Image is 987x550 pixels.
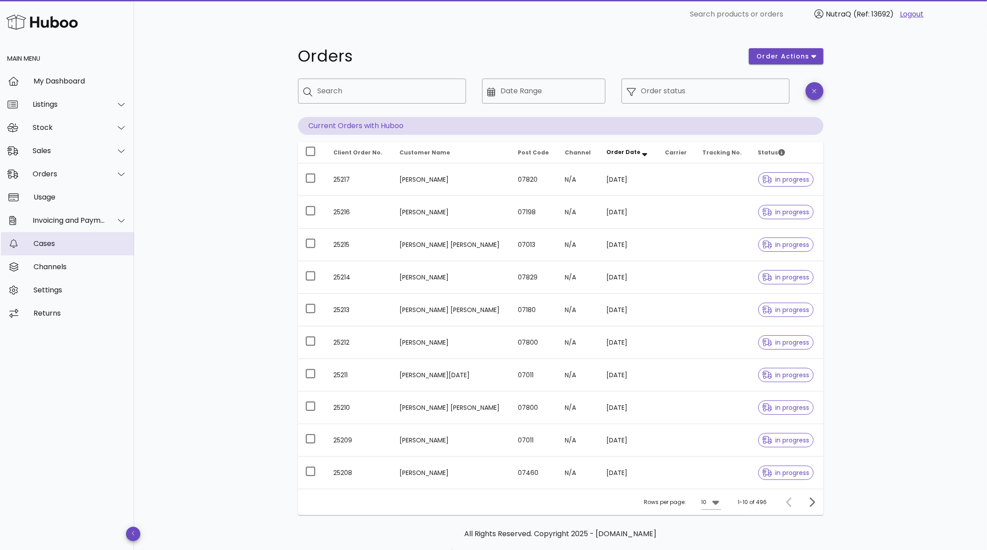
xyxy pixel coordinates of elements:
span: in progress [762,274,810,280]
span: in progress [762,307,810,313]
p: Current Orders with Huboo [298,117,823,135]
button: order actions [749,48,823,64]
td: N/A [558,424,599,457]
th: Carrier [658,142,695,163]
td: [PERSON_NAME] [392,326,511,359]
td: N/A [558,163,599,196]
td: N/A [558,196,599,229]
td: [PERSON_NAME] [PERSON_NAME] [392,294,511,326]
th: Post Code [511,142,558,163]
td: 07011 [511,424,558,457]
div: Listings [33,100,105,108]
td: N/A [558,229,599,261]
span: Order Date [607,148,641,156]
td: N/A [558,457,599,489]
div: Cases [34,239,127,248]
th: Tracking No. [695,142,751,163]
span: NutraQ [826,9,851,19]
th: Order Date: Sorted descending. Activate to remove sorting. [600,142,658,163]
td: 25208 [327,457,392,489]
td: 25215 [327,229,392,261]
span: in progress [762,404,810,411]
span: Customer Name [399,149,450,156]
td: 07013 [511,229,558,261]
td: [DATE] [600,229,658,261]
span: Channel [565,149,591,156]
span: in progress [762,176,810,183]
td: 07180 [511,294,558,326]
td: [PERSON_NAME] [392,424,511,457]
td: N/A [558,392,599,424]
div: Returns [34,309,127,317]
td: [PERSON_NAME] [PERSON_NAME] [392,392,511,424]
td: [DATE] [600,196,658,229]
td: [DATE] [600,261,658,294]
span: order actions [756,52,810,61]
td: 25217 [327,163,392,196]
span: Carrier [665,149,687,156]
td: 07800 [511,392,558,424]
td: 25210 [327,392,392,424]
td: 25212 [327,326,392,359]
th: Client Order No. [327,142,392,163]
span: in progress [762,372,810,378]
span: in progress [762,209,810,215]
td: 25214 [327,261,392,294]
td: 07829 [511,261,558,294]
div: My Dashboard [34,77,127,85]
p: All Rights Reserved. Copyright 2025 - [DOMAIN_NAME] [305,529,816,539]
td: 07800 [511,326,558,359]
td: N/A [558,326,599,359]
div: Invoicing and Payments [33,216,105,225]
button: Next page [804,494,820,510]
span: Tracking No. [702,149,742,156]
div: Orders [33,170,105,178]
td: [PERSON_NAME] [392,457,511,489]
div: Settings [34,286,127,294]
td: [DATE] [600,326,658,359]
td: [PERSON_NAME] [392,196,511,229]
td: 25209 [327,424,392,457]
td: [DATE] [600,359,658,392]
div: Stock [33,123,105,132]
div: 10 [701,498,707,506]
img: Huboo Logo [6,12,78,32]
td: 07198 [511,196,558,229]
div: Usage [34,193,127,201]
td: 07820 [511,163,558,196]
span: Post Code [518,149,549,156]
td: [DATE] [600,163,658,196]
th: Channel [558,142,599,163]
td: [DATE] [600,424,658,457]
div: 10Rows per page: [701,495,721,509]
span: in progress [762,339,810,346]
td: [DATE] [600,392,658,424]
div: Sales [33,146,105,155]
td: 25213 [327,294,392,326]
span: in progress [762,437,810,443]
th: Customer Name [392,142,511,163]
h1: Orders [298,48,739,64]
span: (Ref: 13692) [853,9,894,19]
td: N/A [558,294,599,326]
span: in progress [762,470,810,476]
td: [PERSON_NAME][DATE] [392,359,511,392]
div: Channels [34,262,127,271]
td: [PERSON_NAME] [392,163,511,196]
th: Status [751,142,823,163]
td: [PERSON_NAME] [PERSON_NAME] [392,229,511,261]
td: [DATE] [600,457,658,489]
td: 25216 [327,196,392,229]
td: N/A [558,261,599,294]
a: Logout [900,9,924,20]
div: Rows per page: [644,489,721,515]
span: Client Order No. [334,149,383,156]
td: [DATE] [600,294,658,326]
td: 07460 [511,457,558,489]
td: 07011 [511,359,558,392]
td: [PERSON_NAME] [392,261,511,294]
span: in progress [762,242,810,248]
span: Status [758,149,785,156]
td: N/A [558,359,599,392]
div: 1-10 of 496 [738,498,767,506]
